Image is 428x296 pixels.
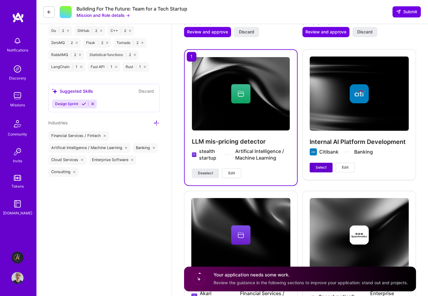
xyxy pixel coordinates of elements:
[10,251,25,263] a: Aldea: Transforming Behavior Change Through AI-Driven Coaching
[48,167,79,177] div: Consulting
[55,101,78,106] span: Design Sprint
[7,47,28,53] div: Notifications
[98,40,99,45] span: |
[144,66,146,68] i: icon Close
[80,66,82,68] i: icon Close
[198,170,213,176] span: Deselect
[48,155,86,165] div: Cloud Services
[74,26,105,36] div: GitHub 2
[11,251,23,263] img: Aldea: Transforming Behavior Change Through AI-Driven Coaching
[10,272,25,284] a: User Avatar
[92,28,93,33] span: |
[108,26,134,36] div: C++ 2
[48,143,130,153] div: Artifical Intelligence / Machine Learning
[310,163,333,172] button: Select
[316,165,326,170] span: Select
[72,64,73,69] span: |
[129,30,131,32] i: icon Close
[11,90,23,102] img: teamwork
[48,120,67,125] span: Industries
[48,50,84,60] div: RabbitMQ 2
[192,168,219,178] button: Deselect
[10,102,25,108] div: Missions
[214,272,408,278] h4: Your application needs some work.
[100,30,102,32] i: icon Close
[77,12,130,18] button: Mission and Role details →
[125,52,127,57] span: |
[305,29,346,35] span: Review and approve
[239,29,254,35] span: Discard
[234,27,259,37] button: Discard
[336,163,355,172] button: Edit
[67,40,68,45] span: |
[73,171,76,173] i: icon Close
[106,42,108,44] i: icon Close
[48,131,109,141] div: Financial Services / Fintech
[192,151,196,158] img: Company logo
[224,154,230,155] img: divider
[123,62,149,72] div: Rust 1
[392,6,421,17] button: Submit
[133,143,158,153] div: Banking
[9,75,26,81] div: Discovery
[136,64,137,69] span: |
[11,198,23,210] img: guide book
[153,147,155,149] i: icon Close
[352,27,377,37] button: Discard
[81,159,83,161] i: icon Close
[141,42,143,44] i: icon Close
[133,40,134,45] span: |
[13,158,22,164] div: Invite
[214,280,408,285] span: Review the guidance in the following sections to improve your application: stand out and projects.
[67,30,69,32] i: icon Close
[187,29,228,35] span: Review and approve
[76,42,78,44] i: icon Close
[396,9,417,15] span: Submit
[52,89,57,94] i: icon SuggestedTeams
[11,63,23,75] img: discovery
[302,27,349,37] button: Review and approve
[192,57,290,130] img: cover
[228,170,235,176] span: Edit
[52,88,93,94] div: Suggested Skills
[89,155,136,165] div: Enterprise Software
[83,38,111,48] div: Flask 2
[357,29,373,35] span: Discard
[82,101,86,106] i: Accept
[8,131,27,137] div: Community
[79,54,81,56] i: icon Close
[48,26,72,36] div: Go 2
[70,52,72,57] span: |
[48,62,85,72] div: LangChain 1
[222,168,241,178] button: Edit
[90,101,95,106] i: Reject
[342,165,348,170] span: Edit
[11,183,24,189] div: Tokens
[396,9,401,14] i: icon SendLight
[120,28,122,33] span: |
[12,12,24,23] img: logo
[77,6,187,12] div: Building For The Future: Team for a Tech Startup
[86,50,139,60] div: Statistical functions 2
[107,64,108,69] span: |
[11,146,23,158] img: Invite
[11,35,23,47] img: bell
[10,117,25,131] img: Community
[137,88,156,95] button: Discard
[131,159,133,161] i: icon Close
[88,62,120,72] div: Fast API 1
[58,28,60,33] span: |
[125,147,127,149] i: icon Close
[184,27,231,37] button: Review and approve
[115,66,117,68] i: icon Close
[3,210,32,216] div: [DOMAIN_NAME]
[199,148,290,161] div: stealth startup Artifical Intelligence / Machine Learning
[114,38,146,48] div: Tornado 2
[47,10,52,14] i: icon LeftArrowDark
[192,138,290,145] h4: LLM mis-pricing detector
[14,175,21,181] img: tokens
[48,38,81,48] div: ZeroMQ 2
[11,272,23,284] img: User Avatar
[104,135,106,137] i: icon Close
[134,54,136,56] i: icon Close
